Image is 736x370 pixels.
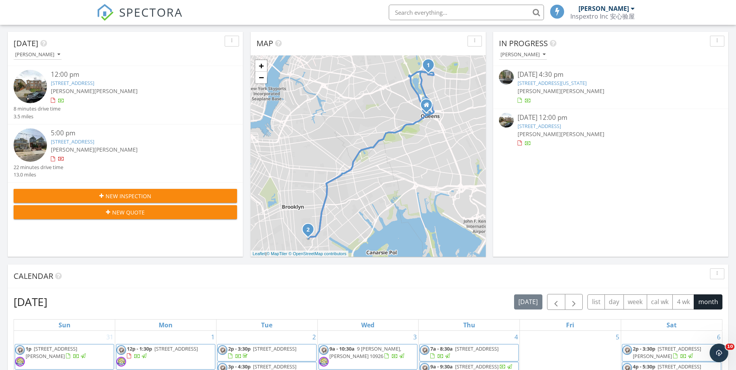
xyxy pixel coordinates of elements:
[14,38,38,48] span: [DATE]
[633,345,701,360] a: 2p - 3:30p [STREET_ADDRESS][PERSON_NAME]
[106,192,151,200] span: New Inspection
[329,345,355,352] span: 9a - 10:30a
[419,344,519,361] a: 7a - 8:30a [STREET_ADDRESS]
[726,344,734,350] span: 10
[14,50,62,60] button: [PERSON_NAME]
[430,345,453,352] span: 7a - 8:30a
[622,344,721,361] a: 2p - 3:30p [STREET_ADDRESS][PERSON_NAME]
[658,363,701,370] span: [STREET_ADDRESS]
[14,271,53,281] span: Calendar
[665,320,678,330] a: Saturday
[604,294,624,309] button: day
[614,331,621,343] a: Go to September 5, 2025
[26,345,77,360] span: [STREET_ADDRESS][PERSON_NAME]
[455,345,499,352] span: [STREET_ADDRESS]
[420,345,429,355] img: screenshot_20240323_001617.png
[51,138,94,145] a: [STREET_ADDRESS]
[500,52,546,57] div: [PERSON_NAME]
[15,344,114,370] a: 1p [STREET_ADDRESS][PERSON_NAME]
[565,294,583,310] button: Next month
[499,70,722,104] a: [DATE] 4:30 pm [STREET_ADDRESS][US_STATE] [PERSON_NAME][PERSON_NAME]
[267,251,287,256] a: © MapTiler
[116,345,126,355] img: screenshot_20240323_001617.png
[14,294,47,309] h2: [DATE]
[633,345,655,352] span: 2p - 3:30p
[253,363,296,370] span: [STREET_ADDRESS]
[427,63,430,68] i: 1
[119,4,183,20] span: SPECTORA
[26,345,87,360] a: 1p [STREET_ADDRESS][PERSON_NAME]
[329,345,405,360] a: 9a - 10:30a 9 [PERSON_NAME], [PERSON_NAME] 10926
[319,344,418,370] a: 9a - 10:30a 9 [PERSON_NAME], [PERSON_NAME] 10926
[289,251,346,256] a: © OpenStreetMap contributors
[14,128,237,179] a: 5:00 pm [STREET_ADDRESS] [PERSON_NAME][PERSON_NAME] 22 minutes drive time 13.0 miles
[513,331,520,343] a: Go to September 4, 2025
[430,363,513,370] a: 9a - 9:30a [STREET_ADDRESS]
[253,251,265,256] a: Leaflet
[15,52,60,57] div: [PERSON_NAME]
[499,113,514,128] img: streetview
[116,344,215,370] a: 12p - 1:30p [STREET_ADDRESS]
[14,189,237,203] button: New Inspection
[127,345,152,352] span: 12p - 1:30p
[307,227,310,233] i: 2
[518,70,704,80] div: [DATE] 4:30 pm
[329,345,401,360] span: 9 [PERSON_NAME], [PERSON_NAME] 10926
[710,344,728,362] iframe: Intercom live chat
[14,164,63,171] div: 22 minutes drive time
[561,87,604,95] span: [PERSON_NAME]
[157,320,174,330] a: Monday
[518,87,561,95] span: [PERSON_NAME]
[260,320,274,330] a: Tuesday
[94,146,138,153] span: [PERSON_NAME]
[587,294,605,309] button: list
[94,87,138,95] span: [PERSON_NAME]
[570,12,635,20] div: Inspextro Inc 安心验屋
[547,294,565,310] button: Previous month
[51,70,218,80] div: 12:00 pm
[51,80,94,86] a: [STREET_ADDRESS]
[578,5,629,12] div: [PERSON_NAME]
[647,294,673,309] button: cal wk
[430,345,499,360] a: 7a - 8:30a [STREET_ADDRESS]
[311,331,317,343] a: Go to September 2, 2025
[499,50,547,60] button: [PERSON_NAME]
[218,345,227,355] img: screenshot_20240323_001617.png
[319,357,329,367] img: img_1267.jpeg
[116,357,126,367] img: img_1267.jpeg
[633,345,701,360] span: [STREET_ADDRESS][PERSON_NAME]
[430,363,453,370] span: 9a - 9:30a
[360,320,376,330] a: Wednesday
[15,345,25,355] img: screenshot_20240323_001617.png
[228,363,251,370] span: 3p - 4:30p
[256,38,273,48] span: Map
[97,4,114,21] img: The Best Home Inspection Software - Spectora
[455,363,499,370] span: [STREET_ADDRESS]
[51,87,94,95] span: [PERSON_NAME]
[255,72,267,83] a: Zoom out
[518,123,561,130] a: [STREET_ADDRESS]
[14,105,61,112] div: 8 minutes drive time
[154,345,198,352] span: [STREET_ADDRESS]
[210,331,216,343] a: Go to September 1, 2025
[14,113,61,120] div: 3.5 miles
[499,113,722,147] a: [DATE] 12:00 pm [STREET_ADDRESS] [PERSON_NAME][PERSON_NAME]
[228,345,251,352] span: 2p - 3:30p
[518,113,704,123] div: [DATE] 12:00 pm
[622,345,632,355] img: screenshot_20240323_001617.png
[694,294,722,309] button: month
[51,146,94,153] span: [PERSON_NAME]
[15,357,25,367] img: img_1267.jpeg
[633,363,655,370] span: 4p - 5:30p
[14,205,237,219] button: New Quote
[127,345,198,360] a: 12p - 1:30p [STREET_ADDRESS]
[97,10,183,27] a: SPECTORA
[518,80,587,86] a: [STREET_ADDRESS][US_STATE]
[228,345,296,360] a: 2p - 3:30p [STREET_ADDRESS]
[565,320,576,330] a: Friday
[672,294,694,309] button: 4 wk
[14,70,47,103] img: streetview
[105,331,115,343] a: Go to August 31, 2025
[14,70,237,120] a: 12:00 pm [STREET_ADDRESS] [PERSON_NAME][PERSON_NAME] 8 minutes drive time 3.5 miles
[112,208,145,216] span: New Quote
